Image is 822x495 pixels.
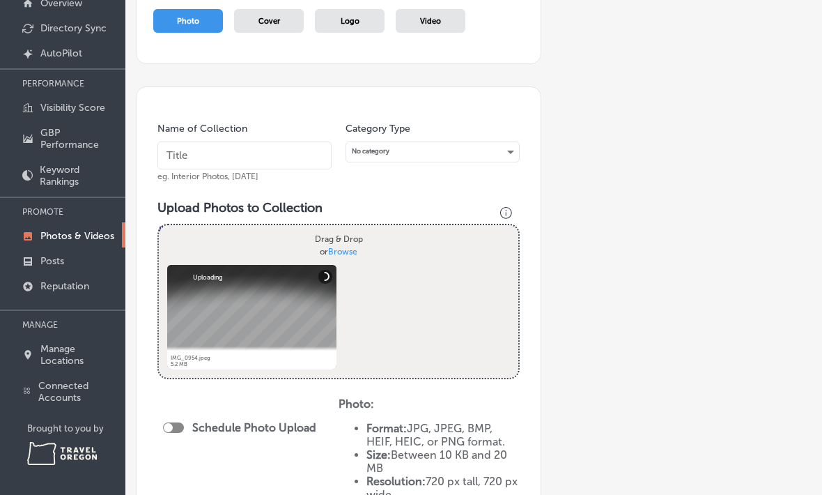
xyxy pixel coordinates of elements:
[366,448,520,475] li: Between 10 KB and 20 MB
[38,380,118,404] p: Connected Accounts
[258,17,280,26] span: Cover
[366,475,426,488] strong: Resolution:
[157,172,258,181] span: eg. Interior Photos, [DATE]
[40,280,89,292] p: Reputation
[177,17,199,26] span: Photo
[157,123,247,135] label: Name of Collection
[366,422,407,435] strong: Format:
[40,127,118,151] p: GBP Performance
[40,255,64,267] p: Posts
[339,397,374,411] strong: Photo:
[40,47,82,59] p: AutoPilot
[40,102,105,114] p: Visibility Score
[192,421,316,434] label: Schedule Photo Upload
[311,228,367,261] label: Drag & Drop or
[40,343,118,367] p: Manage Locations
[157,200,520,215] h3: Upload Photos to Collection
[341,17,359,26] span: Logo
[40,164,118,188] p: Keyword Rankings
[420,17,441,26] span: Video
[366,448,391,462] strong: Size:
[157,142,332,169] input: Title
[366,422,520,448] li: JPG, JPEG, BMP, HEIF, HEIC, or PNG format.
[40,230,114,242] p: Photos & Videos
[40,22,107,34] p: Directory Sync
[27,423,125,434] p: Brought to you by
[346,123,410,135] label: Category Type
[27,442,97,465] img: Travel Oregon
[346,142,519,161] div: No category
[328,246,357,256] span: Browse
